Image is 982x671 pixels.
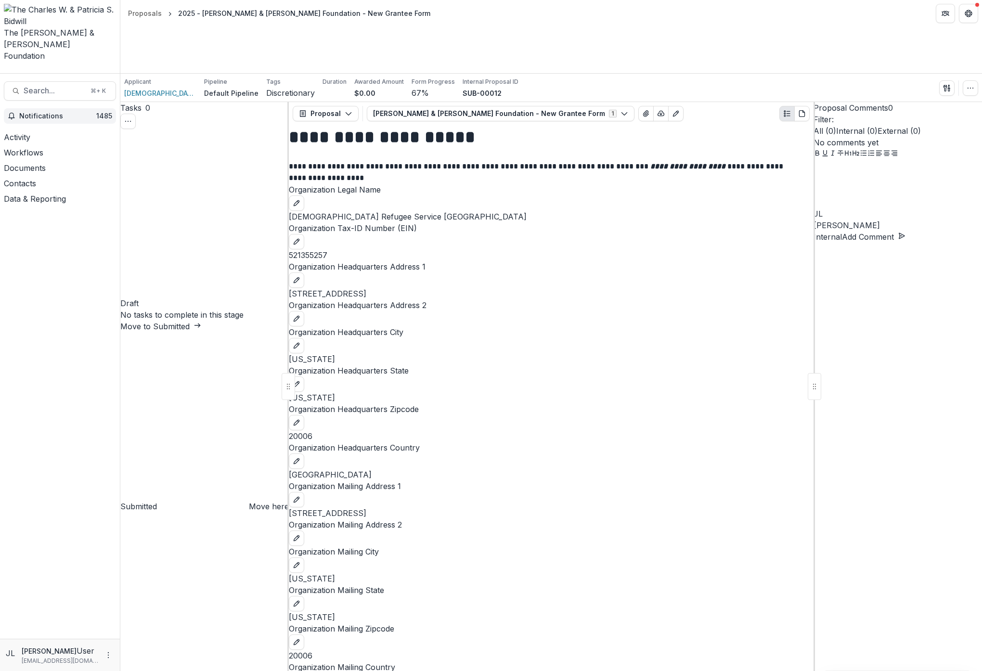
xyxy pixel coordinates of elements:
[289,634,304,650] button: edit
[289,195,304,211] button: edit
[814,219,982,231] p: [PERSON_NAME]
[463,77,518,86] p: Internal Proposal ID
[289,596,304,611] button: edit
[4,27,116,50] div: The [PERSON_NAME] & [PERSON_NAME]
[883,148,891,160] button: Align Center
[4,4,116,27] img: The Charles W. & Patricia S. Bidwill
[936,4,955,23] button: Partners
[120,321,201,332] button: Move to Submitted
[124,6,434,20] nav: breadcrumb
[289,530,304,546] button: edit
[4,51,45,61] span: Foundation
[124,6,166,20] a: Proposals
[878,126,921,136] span: External ( 0 )
[289,222,814,234] p: Organization Tax-ID Number (EIN)
[289,261,814,272] p: Organization Headquarters Address 1
[4,163,46,173] span: Documents
[96,112,112,120] span: 1485
[289,403,814,415] p: Organization Headquarters Zipcode
[289,492,304,507] button: edit
[668,106,684,121] button: Edit as form
[293,106,359,121] button: Proposal
[289,650,814,661] p: 20006
[814,102,893,114] button: Proposal Comments
[323,77,347,86] p: Duration
[89,86,108,96] div: ⌘ + K
[367,106,634,121] button: [PERSON_NAME] & [PERSON_NAME] Foundation - New Grantee Form1
[289,353,814,365] p: [US_STATE]
[814,208,982,219] div: Janice Lombardo
[837,148,844,160] button: Strike
[289,211,814,222] p: [DEMOGRAPHIC_DATA] Refugee Service [GEOGRAPHIC_DATA]
[103,649,114,661] button: More
[145,103,150,113] span: 0
[814,114,982,125] p: Filter:
[779,106,795,121] button: Plaintext view
[794,106,810,121] button: PDF view
[289,584,814,596] p: Organization Mailing State
[289,249,814,261] p: 521355257
[22,657,99,665] p: [EMAIL_ADDRESS][DOMAIN_NAME]
[289,288,814,299] p: [STREET_ADDRESS]
[814,126,836,136] span: All ( 0 )
[814,231,842,243] button: Internal
[289,480,814,492] p: Organization Mailing Address 1
[289,573,814,584] p: [US_STATE]
[289,326,814,338] p: Organization Headquarters City
[289,415,304,430] button: edit
[289,519,814,530] p: Organization Mailing Address 2
[289,469,814,480] p: [GEOGRAPHIC_DATA]
[266,88,315,98] span: Discretionary
[22,646,77,656] p: [PERSON_NAME]
[289,623,814,634] p: Organization Mailing Zipcode
[354,77,404,86] p: Awarded Amount
[77,645,94,657] p: User
[814,137,982,148] p: No comments yet
[875,148,883,160] button: Align Left
[289,392,814,403] p: [US_STATE]
[249,501,289,512] button: Move here
[4,148,43,157] span: Workflows
[814,148,821,160] button: Bold
[842,231,905,243] button: Add Comment
[289,365,814,376] p: Organization Headquarters State
[289,442,814,453] p: Organization Headquarters Country
[124,77,151,86] p: Applicant
[959,4,978,23] button: Get Help
[289,611,814,623] p: [US_STATE]
[844,148,852,160] button: Heading 1
[289,546,814,557] p: Organization Mailing City
[289,507,814,519] p: [STREET_ADDRESS]
[289,453,304,469] button: edit
[204,77,227,86] p: Pipeline
[463,88,502,98] p: SUB-00012
[289,311,304,326] button: edit
[4,132,30,142] span: Activity
[829,148,837,160] button: Italicize
[289,234,304,249] button: edit
[124,88,196,98] a: [DEMOGRAPHIC_DATA] Refugee Service [GEOGRAPHIC_DATA]
[120,309,289,321] h5: No tasks to complete in this stage
[4,108,116,124] button: Notifications1485
[178,8,430,18] div: 2025 - [PERSON_NAME] & [PERSON_NAME] Foundation - New Grantee Form
[6,647,18,659] div: Janice Lombardo
[888,103,893,113] span: 0
[120,297,139,309] h4: Draft
[19,112,96,120] span: Notifications
[120,501,157,512] h4: Submitted
[289,184,814,195] p: Organization Legal Name
[852,148,860,160] button: Heading 2
[867,148,875,160] button: Ordered List
[891,148,898,160] button: Align Right
[836,126,878,136] span: Internal ( 0 )
[289,557,304,573] button: edit
[4,179,36,188] span: Contacts
[412,87,429,99] p: 67 %
[24,86,85,95] span: Search...
[128,8,162,18] div: Proposals
[289,272,304,288] button: edit
[120,102,142,114] h3: Tasks
[638,106,654,121] button: View Attached Files
[204,88,258,98] p: Default Pipeline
